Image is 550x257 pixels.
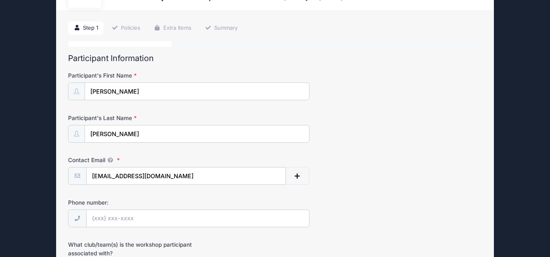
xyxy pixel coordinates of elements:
[149,21,197,35] a: Extra Items
[68,198,206,207] label: Phone number:
[68,21,104,35] a: Step 1
[106,21,146,35] a: Policies
[85,125,309,143] input: Participant's Last Name
[199,21,243,35] a: Summary
[86,167,286,185] input: email@email.com
[68,114,206,122] label: Participant's Last Name
[86,210,309,227] input: (xxx) xxx-xxxx
[85,83,309,100] input: Participant's First Name
[68,54,482,63] h2: Participant Information
[68,156,206,164] label: Contact Email
[68,71,206,80] label: Participant's First Name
